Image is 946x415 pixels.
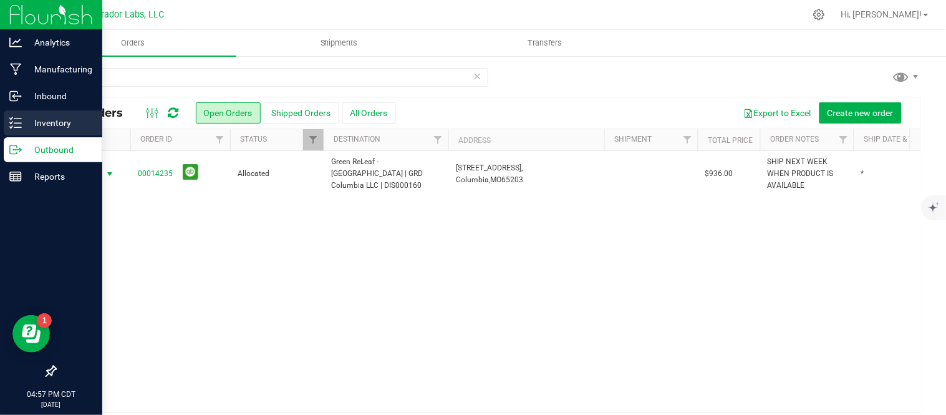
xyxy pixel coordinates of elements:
[456,175,490,184] span: Columbia,
[210,129,230,150] a: Filter
[490,175,501,184] span: MO
[334,135,380,144] a: Destination
[511,37,579,49] span: Transfers
[104,37,162,49] span: Orders
[456,164,523,172] span: [STREET_ADDRESS],
[238,168,316,180] span: Allocated
[22,89,97,104] p: Inbound
[448,129,604,151] th: Address
[240,135,267,144] a: Status
[736,102,819,124] button: Export to Excel
[55,68,488,87] input: Search Order ID, Destination, Customer PO...
[811,9,827,21] div: Manage settings
[90,9,164,20] span: Curador Labs, LLC
[9,117,22,129] inline-svg: Inventory
[473,68,482,84] span: Clear
[22,115,97,130] p: Inventory
[196,102,261,124] button: Open Orders
[768,156,846,192] span: SHIP NEXT WEEK WHEN PRODUCT IS AVAILABLE
[705,168,733,180] span: $936.00
[102,165,118,183] span: select
[342,102,396,124] button: All Orders
[841,9,922,19] span: Hi, [PERSON_NAME]!
[819,102,902,124] button: Create new order
[30,30,236,56] a: Orders
[770,135,819,144] a: Order Notes
[138,168,173,180] a: 00014235
[236,30,443,56] a: Shipments
[442,30,649,56] a: Transfers
[37,313,52,328] iframe: Resource center unread badge
[22,142,97,157] p: Outbound
[303,129,324,150] a: Filter
[331,156,441,192] span: Green ReLeaf - [GEOGRAPHIC_DATA] | GRD Columbia LLC | DIS000160
[708,136,753,145] a: Total Price
[6,400,97,409] p: [DATE]
[9,170,22,183] inline-svg: Reports
[22,62,97,77] p: Manufacturing
[828,108,894,118] span: Create new order
[501,175,523,184] span: 65203
[12,315,50,353] iframe: Resource center
[833,129,854,150] a: Filter
[9,90,22,102] inline-svg: Inbound
[304,37,375,49] span: Shipments
[9,144,22,156] inline-svg: Outbound
[9,63,22,76] inline-svg: Manufacturing
[428,129,448,150] a: Filter
[22,35,97,50] p: Analytics
[614,135,652,144] a: Shipment
[22,169,97,184] p: Reports
[9,36,22,49] inline-svg: Analytics
[264,102,339,124] button: Shipped Orders
[6,389,97,400] p: 04:57 PM CDT
[140,135,172,144] a: Order ID
[677,129,698,150] a: Filter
